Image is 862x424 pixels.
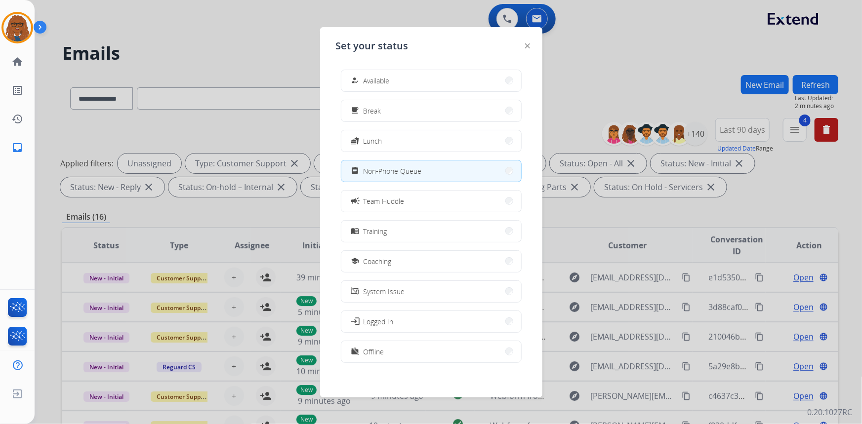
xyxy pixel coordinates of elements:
button: Offline [341,341,521,362]
button: System Issue [341,281,521,302]
img: avatar [3,14,31,41]
button: Available [341,70,521,91]
mat-icon: fastfood [351,137,359,145]
span: Break [364,106,381,116]
button: Lunch [341,130,521,152]
span: Team Huddle [364,196,405,206]
span: Logged In [364,316,394,327]
mat-icon: home [11,56,23,68]
mat-icon: free_breakfast [351,107,359,115]
mat-icon: assignment [351,167,359,175]
span: System Issue [364,286,405,297]
mat-icon: inbox [11,142,23,154]
button: Logged In [341,311,521,332]
span: Training [364,226,387,236]
mat-icon: school [351,257,359,266]
span: Non-Phone Queue [364,166,422,176]
span: Offline [364,347,384,357]
mat-icon: work_off [351,347,359,356]
p: 0.20.1027RC [807,406,852,418]
mat-icon: list_alt [11,84,23,96]
button: Training [341,221,521,242]
mat-icon: menu_book [351,227,359,235]
mat-icon: history [11,113,23,125]
button: Non-Phone Queue [341,160,521,182]
button: Break [341,100,521,121]
span: Coaching [364,256,392,267]
span: Lunch [364,136,382,146]
span: Set your status [336,39,409,53]
mat-icon: how_to_reg [351,77,359,85]
button: Coaching [341,251,521,272]
mat-icon: login [350,316,360,326]
span: Available [364,76,390,86]
mat-icon: campaign [350,196,360,206]
button: Team Huddle [341,191,521,212]
mat-icon: phonelink_off [351,287,359,296]
img: close-button [525,43,530,48]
